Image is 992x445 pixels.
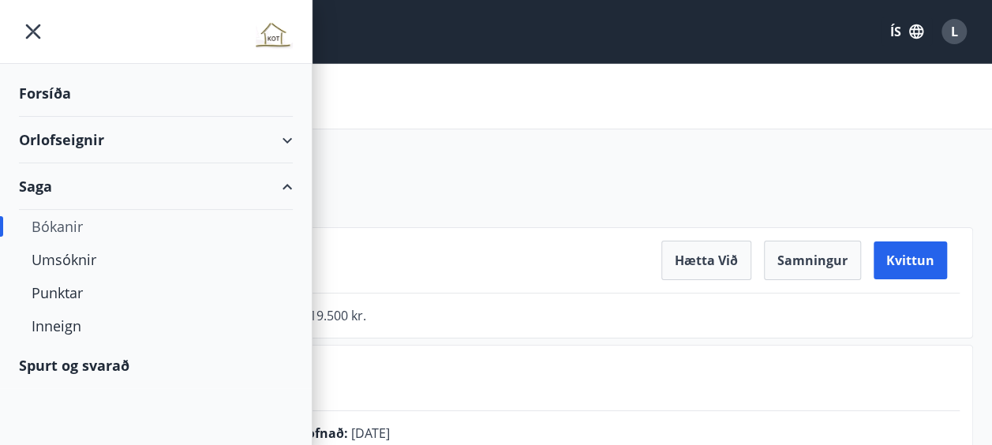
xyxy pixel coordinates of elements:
div: Inneign [32,309,280,342]
div: Umsóknir [32,243,280,276]
img: union_logo [253,17,293,49]
button: Samningur [764,241,861,280]
span: Stofnað : [294,424,348,442]
span: 19.500 kr. [309,307,366,324]
div: Saga [19,163,293,210]
span: [DATE] [351,424,390,442]
button: ÍS [882,17,932,46]
button: L [935,13,973,50]
div: Forsíða [19,70,293,117]
div: Bókanir [32,210,280,243]
button: menu [19,17,47,46]
div: Punktar [32,276,280,309]
div: Orlofseignir [19,117,293,163]
button: Hætta við [661,241,751,280]
button: Kvittun [874,241,947,279]
span: L [951,23,958,40]
div: Spurt og svarað [19,342,293,388]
